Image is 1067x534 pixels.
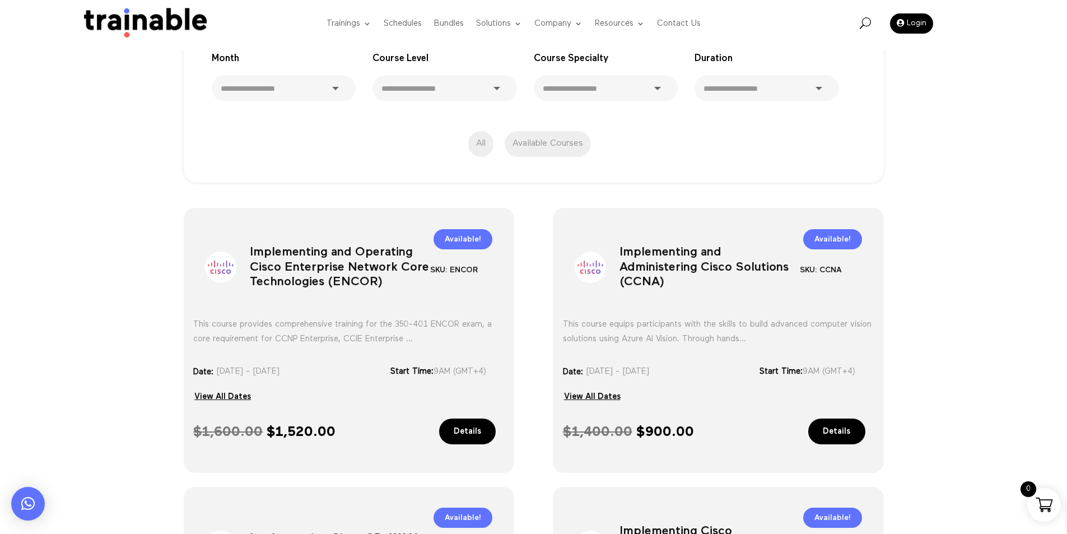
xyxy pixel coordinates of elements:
[534,52,678,66] p: Course Specialty
[476,2,522,46] a: Solutions
[250,240,430,299] h1: Implementing and Operating Cisco Enterprise Network Core Technologies (ENCOR)
[216,364,279,379] span: [DATE] - [DATE]
[212,52,356,66] p: Month
[1021,481,1036,497] span: 0
[434,2,464,46] a: Bundles
[695,52,839,66] p: Duration
[563,425,572,439] span: $
[468,131,493,157] label: All
[860,17,871,29] span: U
[505,131,591,157] label: schedule
[193,388,252,405] a: View All Dates
[430,266,448,274] span: SKU:
[439,419,496,444] a: Details
[327,2,371,46] a: Trainings
[808,419,865,444] a: Details
[193,425,202,439] span: $
[636,425,645,439] span: $
[595,2,645,46] a: Resources
[586,364,649,379] span: [DATE] - [DATE]
[534,2,583,46] a: Company
[760,364,874,379] div: 9AM (GMT+4)
[193,317,504,346] div: This course provides comprehensive training for the 350-401 ENCOR exam, a core requirement for CC...
[193,364,213,380] h3: Date:
[890,13,933,34] a: Login
[657,2,701,46] a: Contact Us
[563,425,632,439] bdi: 1,400.00
[563,388,622,405] a: View All Dates
[819,266,842,274] span: CCNA
[372,52,517,66] p: Course Level
[390,367,434,375] span: Start Time:
[563,364,583,380] h3: Date:
[563,317,874,346] div: This course equips participants with the skills to build advanced computer vision solutions using...
[384,2,422,46] a: Schedules
[267,425,336,439] bdi: 1,520.00
[267,425,276,439] span: $
[450,266,478,274] span: ENCOR
[800,266,817,274] span: SKU:
[619,240,800,299] h1: Implementing and Administering Cisco Solutions (CCNA)
[636,425,694,439] bdi: 900.00
[390,364,505,379] div: 9AM (GMT+4)
[760,367,803,375] span: Start Time:
[193,425,263,439] bdi: 1,600.00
